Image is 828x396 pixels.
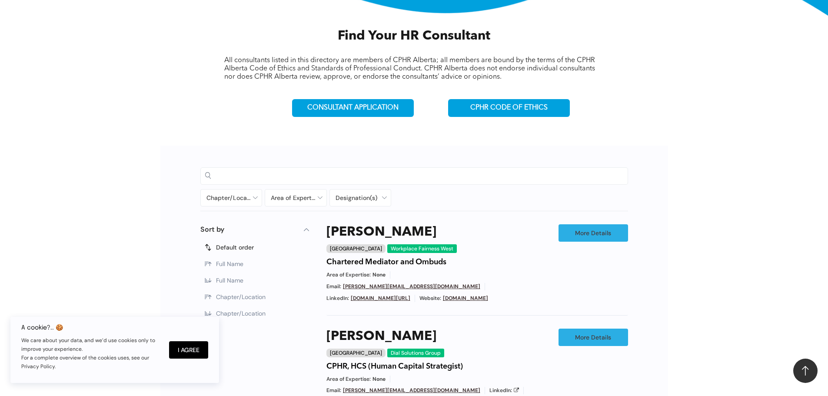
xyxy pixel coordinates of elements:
[169,341,208,359] button: I Agree
[419,295,441,302] span: Website:
[21,324,160,331] h6: A cookie?.. 🍪
[326,376,371,383] span: Area of Expertise:
[559,224,628,242] a: More Details
[326,362,463,371] h4: CPHR, HCS (Human Capital Strategist)
[559,329,628,346] a: More Details
[224,57,595,80] span: All consultants listed in this directory are members of CPHR Alberta; all members are bound by th...
[216,309,266,317] span: Chapter/Location
[372,376,386,383] span: None
[326,283,341,290] span: Email:
[387,244,457,253] div: Workplace Fairness West
[343,283,480,290] a: [PERSON_NAME][EMAIL_ADDRESS][DOMAIN_NAME]
[216,243,254,251] span: Default order
[338,30,490,43] span: Find Your HR Consultant
[326,244,386,253] div: [GEOGRAPHIC_DATA]
[387,349,444,357] div: Dial Solutions Group
[21,336,160,371] p: We care about your data, and we’d use cookies only to improve your experience. For a complete ove...
[448,99,570,117] a: CPHR CODE OF ETHICS
[326,349,386,357] div: [GEOGRAPHIC_DATA]
[292,99,414,117] a: CONSULTANT APPLICATION
[489,387,512,394] span: LinkedIn:
[343,387,480,394] a: [PERSON_NAME][EMAIL_ADDRESS][DOMAIN_NAME]
[216,260,243,268] span: Full Name
[326,224,436,240] a: [PERSON_NAME]
[326,257,446,267] h4: Chartered Mediator and Ombuds
[443,295,488,302] a: [DOMAIN_NAME]
[326,329,436,344] a: [PERSON_NAME]
[372,271,386,279] span: None
[216,293,266,301] span: Chapter/Location
[326,295,349,302] span: LinkedIn:
[470,104,548,112] span: CPHR CODE OF ETHICS
[216,276,243,284] span: Full Name
[351,295,410,302] a: [DOMAIN_NAME][URL]
[326,387,341,394] span: Email:
[307,104,399,112] span: CONSULTANT APPLICATION
[200,224,224,235] p: Sort by
[326,271,371,279] span: Area of Expertise:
